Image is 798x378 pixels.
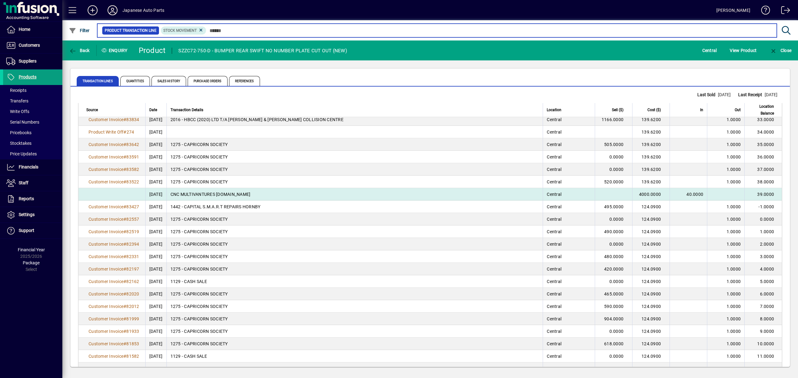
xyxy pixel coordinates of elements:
span: Customer Invoice [89,354,123,359]
span: 82162 [126,279,139,284]
a: Receipts [3,85,62,96]
td: 1129 - CASH SALE [166,350,543,362]
span: 1.0000 [727,254,741,259]
span: 1.0000 [727,304,741,309]
td: [DATE] [145,225,166,238]
a: Customer Invoice#82162 [86,278,142,285]
span: Financial Year [18,247,45,252]
td: [DATE] [145,113,166,126]
a: Knowledge Base [757,1,770,21]
span: Last Receipt [738,92,765,98]
a: Customer Invoice#83642 [86,141,142,148]
td: [DATE] [145,201,166,213]
span: 40.0000 [686,192,703,197]
td: 1275 - CAPRICORN SOCIETY [166,288,543,300]
span: Products [19,74,36,79]
td: 0.0000 [595,163,632,176]
td: 139.6200 [632,126,670,138]
a: Transfers [3,96,62,106]
span: 82012 [126,304,139,309]
td: 465.0000 [595,288,632,300]
td: 124.0900 [632,213,670,225]
span: Customer Invoice [89,179,123,184]
span: Central [547,204,561,209]
td: 124.0900 [632,338,670,350]
span: Customer Invoice [89,291,123,296]
span: # [123,316,126,321]
td: 139.6200 [632,176,670,188]
a: Customer Invoice#82557 [86,216,142,223]
span: 83591 [126,154,139,159]
td: CNC MULTIVANTURES [DOMAIN_NAME] [166,188,543,201]
td: 124.0900 [632,288,670,300]
span: # [123,304,126,309]
span: Central [547,167,561,172]
span: # [123,341,126,346]
td: 10.0000 [744,338,782,350]
td: 1275 - CAPRICORN SOCIETY [166,213,543,225]
span: 82020 [126,291,139,296]
span: # [123,242,126,247]
span: # [123,354,126,359]
td: 139.6200 [632,151,670,163]
span: # [123,279,126,284]
a: Customer Invoice#83591 [86,154,142,160]
span: Customer Invoice [89,254,123,259]
span: Reports [19,196,34,201]
span: # [123,179,126,184]
td: [DATE] [145,176,166,188]
span: Customer Invoice [89,316,123,321]
td: 124.0900 [632,263,670,275]
span: Central [547,217,561,222]
a: Customer Invoice#81999 [86,315,142,322]
td: 1275 - CAPRICORN SOCIETY [166,362,543,375]
span: 1.0000 [727,130,741,135]
span: 1.0000 [727,229,741,234]
a: Write Offs [3,106,62,117]
span: Customer Invoice [89,366,123,371]
span: 81999 [126,316,139,321]
span: Central [547,192,561,197]
a: Serial Numbers [3,117,62,127]
span: 83427 [126,204,139,209]
span: 1.0000 [727,204,741,209]
span: Back [69,48,90,53]
td: 8.0000 [744,313,782,325]
td: -1.0000 [744,201,782,213]
span: Customer Invoice [89,341,123,346]
a: Home [3,22,62,37]
span: 81582 [126,354,139,359]
td: 5.0000 [744,275,782,288]
td: 1275 - CAPRICORN SOCIETY [166,225,543,238]
span: 82331 [126,254,139,259]
span: # [123,204,126,209]
span: 1.0000 [727,217,741,222]
a: Customer Invoice#82197 [86,266,142,272]
span: # [123,329,126,334]
div: Location [547,106,591,113]
td: [DATE] [145,126,166,138]
span: Out [735,106,741,113]
span: Central [547,329,561,334]
td: 1442 - CAPITAL S.M.A.R.T REPAIRS HORNBY [166,201,543,213]
td: 1275 - CAPRICORN SOCIETY [166,176,543,188]
td: 37.0000 [744,163,782,176]
td: 0.0000 [595,362,632,375]
span: Home [19,27,30,32]
a: Reports [3,191,62,207]
td: [DATE] [145,300,166,313]
button: Add [83,5,103,16]
span: Central [547,354,561,359]
span: Customer Invoice [89,304,123,309]
span: # [123,217,126,222]
span: Quantities [120,76,150,86]
td: 124.0900 [632,313,670,325]
span: Central [547,316,561,321]
td: [DATE] [145,138,166,151]
span: 83582 [126,167,139,172]
span: 1.0000 [727,179,741,184]
button: View Product [728,45,758,56]
td: 520.0000 [595,176,632,188]
span: 1.0000 [727,279,741,284]
span: Customers [19,43,40,48]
